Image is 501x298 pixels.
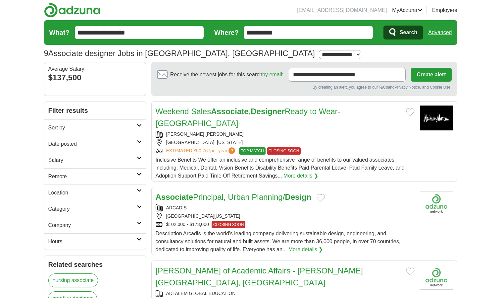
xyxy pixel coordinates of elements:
[394,85,420,90] a: Privacy Notice
[239,147,265,155] span: TOP MATCH
[156,290,415,297] div: ADTALEM GLOBAL EDUCATION
[156,213,415,220] div: [GEOGRAPHIC_DATA][US_STATE]
[48,173,137,181] h2: Remote
[211,107,248,116] strong: Associate
[214,28,238,37] label: Where?
[156,192,312,201] a: AssociatePrincipal, Urban Planning/Design
[44,3,100,18] img: Adzuna logo
[48,140,137,148] h2: Date posted
[44,201,146,217] a: Category
[267,147,301,155] span: CLOSING SOON
[48,238,137,246] h2: Hours
[212,221,246,228] span: CLOSING SOON
[166,147,237,155] a: ESTIMATED:$50,767per year?
[156,266,363,287] a: [PERSON_NAME] of Academic Affairs - [PERSON_NAME][GEOGRAPHIC_DATA], [GEOGRAPHIC_DATA]
[428,26,452,39] a: Advanced
[285,192,311,201] strong: Design
[156,192,193,201] strong: Associate
[406,108,415,116] button: Add to favorite jobs
[48,189,137,197] h2: Location
[48,221,137,229] h2: Company
[166,131,244,137] a: [PERSON_NAME] [PERSON_NAME]
[317,194,325,202] button: Add to favorite jobs
[288,246,323,254] a: More details ❯
[48,205,137,213] h2: Category
[156,204,415,211] div: ARCADIS
[48,72,142,84] div: $137,500
[48,273,98,287] a: nursing associate
[48,124,137,132] h2: Sort by
[392,6,423,14] a: MyAdzuna
[48,156,137,164] h2: Salary
[44,168,146,185] a: Remote
[48,260,142,269] h2: Related searches
[157,84,452,90] div: By creating an alert, you agree to our and , and Cookie Use.
[156,231,401,252] span: Description Arcadis is the world's leading company delivering sustainable design, engineering, an...
[44,217,146,233] a: Company
[193,148,210,153] span: $50,767
[378,85,388,90] a: T&Cs
[44,119,146,136] a: Sort by
[432,6,457,14] a: Employers
[44,136,146,152] a: Date posted
[283,172,318,180] a: More details ❯
[156,221,415,228] div: $102,000 - $173,000
[297,6,387,14] li: [EMAIL_ADDRESS][DOMAIN_NAME]
[48,66,142,72] div: Average Salary
[44,102,146,119] h2: Filter results
[420,265,453,290] img: Company logo
[44,185,146,201] a: Location
[383,26,423,39] button: Search
[406,267,415,275] button: Add to favorite jobs
[251,107,285,116] strong: Designer
[44,152,146,168] a: Salary
[156,107,340,128] a: Weekend SalesAssociate,DesignerReady to Wear- [GEOGRAPHIC_DATA]
[420,191,453,216] img: Company logo
[400,26,417,39] span: Search
[44,49,315,58] h1: Associate designer Jobs in [GEOGRAPHIC_DATA], [GEOGRAPHIC_DATA]
[156,157,405,179] span: Inclusive Benefits We offer an inclusive and comprehensive range of benefits to our valued associ...
[44,47,48,59] span: 9
[262,72,282,77] a: by email
[49,28,70,37] label: What?
[156,139,415,146] div: [GEOGRAPHIC_DATA], [US_STATE]
[44,233,146,250] a: Hours
[170,71,283,79] span: Receive the newest jobs for this search :
[228,147,235,154] span: ?
[420,106,453,130] img: Neiman Marcus logo
[411,68,451,82] button: Create alert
